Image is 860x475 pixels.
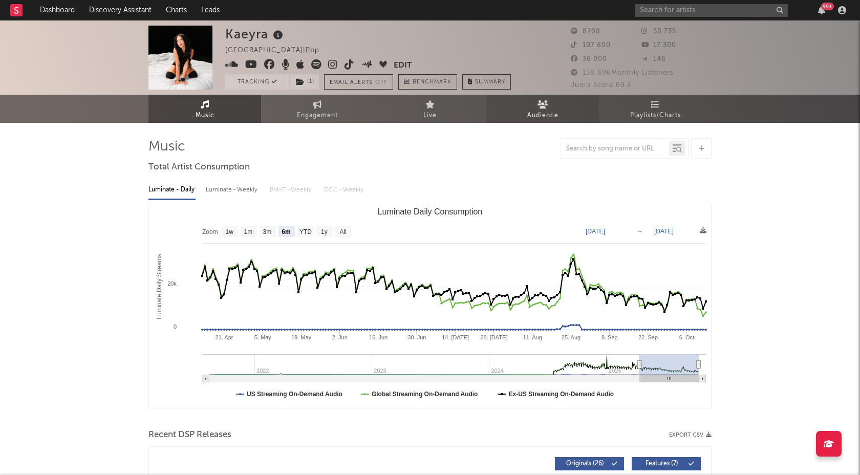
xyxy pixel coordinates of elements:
span: Jump Score: 69.4 [571,82,632,89]
span: Summary [475,79,505,85]
text: 19. May [291,334,312,340]
span: Total Artist Consumption [148,161,250,174]
text: Global Streaming On-Demand Audio [372,391,478,398]
span: Engagement [297,110,338,122]
span: Benchmark [413,76,451,89]
span: Playlists/Charts [630,110,681,122]
span: 8208 [571,28,600,35]
text: 1w [226,228,234,235]
text: Zoom [202,228,218,235]
button: 99+ [818,6,825,14]
span: Music [196,110,214,122]
div: Luminate - Weekly [206,181,260,199]
text: 14. [DATE] [442,334,469,340]
text: YTD [299,228,312,235]
div: Luminate - Daily [148,181,196,199]
span: 107 800 [571,42,611,49]
text: Ex-US Streaming On-Demand Audio [509,391,614,398]
a: Engagement [261,95,374,123]
span: Recent DSP Releases [148,429,231,441]
text: US Streaming On-Demand Audio [247,391,342,398]
input: Search for artists [635,4,788,17]
button: Summary [462,74,511,90]
text: 8. Sep [601,334,618,340]
text: All [339,228,346,235]
text: 6. Oct [679,334,694,340]
text: [DATE] [586,228,605,235]
span: Live [423,110,437,122]
span: 50 735 [641,28,676,35]
text: 20k [167,280,177,287]
text: 22. Sep [638,334,658,340]
span: Originals ( 26 ) [562,461,609,467]
div: [GEOGRAPHIC_DATA] | Pop [225,45,331,57]
button: (1) [290,74,319,90]
text: 2. Jun [332,334,348,340]
span: 146 [641,56,666,62]
div: 99 + [821,3,834,10]
svg: Luminate Daily Consumption [149,203,711,408]
a: Benchmark [398,74,457,90]
a: Playlists/Charts [599,95,712,123]
text: Luminate Daily Streams [156,254,163,319]
input: Search by song name or URL [561,145,669,153]
a: Live [374,95,486,123]
span: Features ( 7 ) [638,461,685,467]
text: Luminate Daily Consumption [378,207,483,216]
text: 5. May [254,334,272,340]
text: 1y [321,228,328,235]
span: 36 000 [571,56,607,62]
text: 30. Jun [407,334,426,340]
text: 25. Aug [562,334,580,340]
text: 1m [244,228,253,235]
text: 21. Apr [216,334,233,340]
button: Tracking [225,74,289,90]
button: Export CSV [669,432,712,438]
button: Email AlertsOff [324,74,393,90]
button: Edit [394,59,412,72]
text: 6m [282,228,290,235]
a: Audience [486,95,599,123]
button: Originals(26) [555,457,624,470]
button: Features(7) [632,457,701,470]
em: Off [375,80,388,85]
text: [DATE] [654,228,674,235]
a: Music [148,95,261,123]
text: 28. [DATE] [480,334,507,340]
span: ( 1 ) [289,74,319,90]
text: 0 [174,323,177,330]
text: 11. Aug [523,334,542,340]
text: → [637,228,643,235]
text: 3m [263,228,272,235]
span: 158 696 Monthly Listeners [571,70,674,76]
div: Kaeyra [225,26,286,42]
text: 16. Jun [369,334,388,340]
span: Audience [527,110,558,122]
span: 17 300 [641,42,676,49]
